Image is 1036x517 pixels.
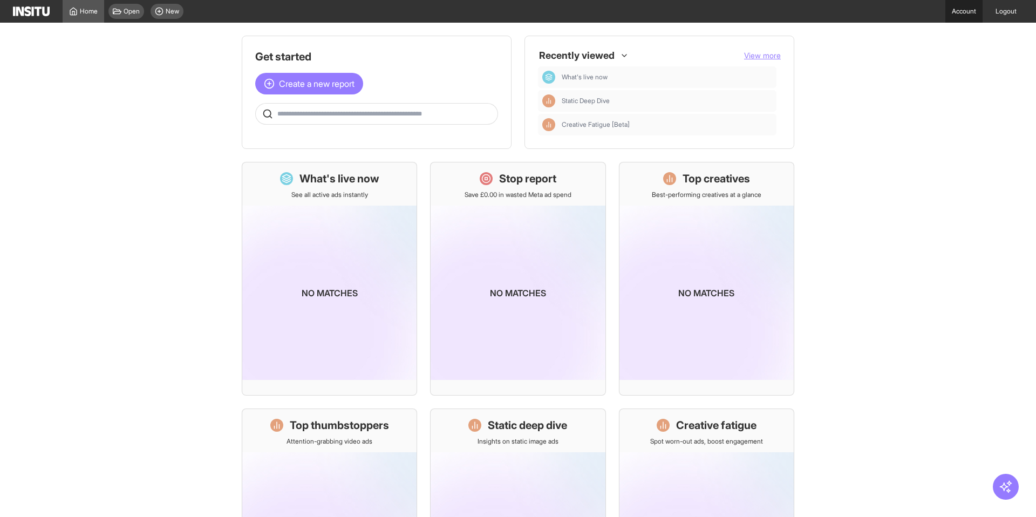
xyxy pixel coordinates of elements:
[287,437,372,446] p: Attention-grabbing video ads
[255,73,363,94] button: Create a new report
[562,97,772,105] span: Static Deep Dive
[242,206,417,380] img: coming-soon-gradient_kfitwp.png
[80,7,98,16] span: Home
[619,206,794,380] img: coming-soon-gradient_kfitwp.png
[683,171,750,186] h1: Top creatives
[431,206,605,380] img: coming-soon-gradient_kfitwp.png
[290,418,389,433] h1: Top thumbstoppers
[478,437,558,446] p: Insights on static image ads
[562,120,630,129] span: Creative Fatigue [Beta]
[302,287,358,300] p: No matches
[542,118,555,131] div: Insights
[652,191,761,199] p: Best-performing creatives at a glance
[562,73,772,81] span: What's live now
[490,287,546,300] p: No matches
[678,287,734,300] p: No matches
[430,162,605,396] a: Stop reportSave £0.00 in wasted Meta ad spendNo matches
[291,191,368,199] p: See all active ads instantly
[242,162,417,396] a: What's live nowSee all active ads instantlyNo matches
[465,191,571,199] p: Save £0.00 in wasted Meta ad spend
[499,171,556,186] h1: Stop report
[562,97,610,105] span: Static Deep Dive
[619,162,794,396] a: Top creativesBest-performing creatives at a glanceNo matches
[488,418,567,433] h1: Static deep dive
[562,73,608,81] span: What's live now
[279,77,355,90] span: Create a new report
[166,7,179,16] span: New
[299,171,379,186] h1: What's live now
[744,50,781,61] button: View more
[562,120,772,129] span: Creative Fatigue [Beta]
[255,49,498,64] h1: Get started
[542,71,555,84] div: Dashboard
[124,7,140,16] span: Open
[744,51,781,60] span: View more
[542,94,555,107] div: Insights
[13,6,50,16] img: Logo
